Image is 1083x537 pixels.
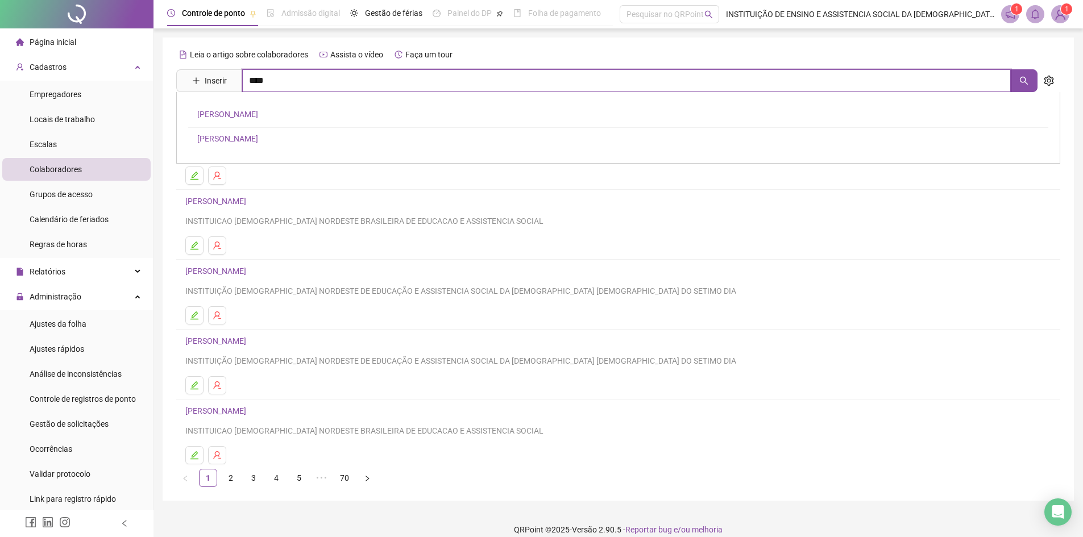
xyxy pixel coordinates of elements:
span: Ajustes da folha [30,319,86,328]
span: file [16,268,24,276]
span: Leia o artigo sobre colaboradores [190,50,308,59]
span: user-add [16,63,24,71]
span: instagram [59,517,70,528]
div: INSTITUICAO [DEMOGRAPHIC_DATA] NORDESTE BRASILEIRA DE EDUCACAO E ASSISTENCIA SOCIAL [185,215,1051,227]
span: user-delete [213,171,222,180]
span: file-text [179,51,187,59]
li: 1 [199,469,217,487]
span: 1 [1065,5,1069,13]
span: clock-circle [167,9,175,17]
li: 4 [267,469,285,487]
span: notification [1005,9,1015,19]
sup: 1 [1011,3,1022,15]
span: INSTITUIÇÃO DE ENSINO E ASSISTENCIA SOCIAL DA [DEMOGRAPHIC_DATA] [726,8,994,20]
div: INSTITUIÇÃO [DEMOGRAPHIC_DATA] NORDESTE DE EDUCAÇÃO E ASSISTENCIA SOCIAL DA [DEMOGRAPHIC_DATA] [D... [185,355,1051,367]
li: 5 [290,469,308,487]
span: Página inicial [30,38,76,47]
span: user-delete [213,311,222,320]
span: book [513,9,521,17]
img: 15870 [1052,6,1069,23]
li: 2 [222,469,240,487]
span: Análise de inconsistências [30,369,122,378]
span: linkedin [42,517,53,528]
button: left [176,469,194,487]
span: facebook [25,517,36,528]
li: 3 [244,469,263,487]
button: right [358,469,376,487]
span: edit [190,311,199,320]
span: pushpin [250,10,256,17]
span: search [1019,76,1028,85]
a: [PERSON_NAME] [197,110,258,119]
span: Empregadores [30,90,81,99]
span: Folha de pagamento [528,9,601,18]
span: Gestão de solicitações [30,419,109,428]
span: home [16,38,24,46]
a: [PERSON_NAME] [185,267,250,276]
span: left [182,475,189,482]
span: Validar protocolo [30,469,90,478]
a: 3 [245,469,262,486]
span: Versão [572,525,597,534]
span: Gestão de férias [365,9,422,18]
span: Admissão digital [281,9,340,18]
span: Controle de ponto [182,9,245,18]
span: Inserir [205,74,227,87]
span: Grupos de acesso [30,190,93,199]
sup: Atualize o seu contato no menu Meus Dados [1061,3,1072,15]
span: Faça um tour [405,50,453,59]
div: INSTITUIÇÃO [DEMOGRAPHIC_DATA] NORDESTE DE EDUCAÇÃO E ASSISTENCIA SOCIAL DA [DEMOGRAPHIC_DATA] [D... [185,285,1051,297]
button: Inserir [183,72,236,90]
span: dashboard [433,9,441,17]
span: edit [190,241,199,250]
span: Administração [30,292,81,301]
span: history [395,51,403,59]
span: edit [190,171,199,180]
a: [PERSON_NAME] [185,336,250,345]
a: [PERSON_NAME] [185,406,250,415]
span: lock [16,293,24,301]
span: youtube [319,51,327,59]
span: file-done [267,9,275,17]
span: user-delete [213,451,222,460]
li: Próxima página [358,469,376,487]
span: Relatórios [30,267,65,276]
span: user-delete [213,381,222,390]
a: 5 [291,469,308,486]
a: [PERSON_NAME] [197,134,258,143]
span: pushpin [496,10,503,17]
span: ••• [313,469,331,487]
span: 1 [1015,5,1019,13]
span: user-delete [213,241,222,250]
span: Cadastros [30,63,67,72]
a: 2 [222,469,239,486]
li: Página anterior [176,469,194,487]
span: Ocorrências [30,444,72,453]
div: INSTITUICAO [DEMOGRAPHIC_DATA] NORDESTE BRASILEIRA DE EDUCACAO E ASSISTENCIA SOCIAL [185,424,1051,437]
span: sun [350,9,358,17]
span: Escalas [30,140,57,149]
span: Painel do DP [447,9,492,18]
li: 5 próximas páginas [313,469,331,487]
span: left [121,519,128,527]
a: 70 [336,469,353,486]
li: 70 [335,469,354,487]
span: Assista o vídeo [330,50,383,59]
span: right [364,475,371,482]
a: 1 [200,469,217,486]
span: Link para registro rápido [30,494,116,503]
span: Controle de registros de ponto [30,394,136,403]
span: Ajustes rápidos [30,344,84,353]
span: Regras de horas [30,240,87,249]
span: Reportar bug e/ou melhoria [625,525,723,534]
span: plus [192,77,200,85]
a: [PERSON_NAME] [185,197,250,206]
span: Locais de trabalho [30,115,95,124]
a: 4 [268,469,285,486]
span: Colaboradores [30,165,82,174]
span: bell [1030,9,1040,19]
span: edit [190,451,199,460]
span: setting [1044,76,1054,86]
span: Calendário de feriados [30,215,109,224]
span: edit [190,381,199,390]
